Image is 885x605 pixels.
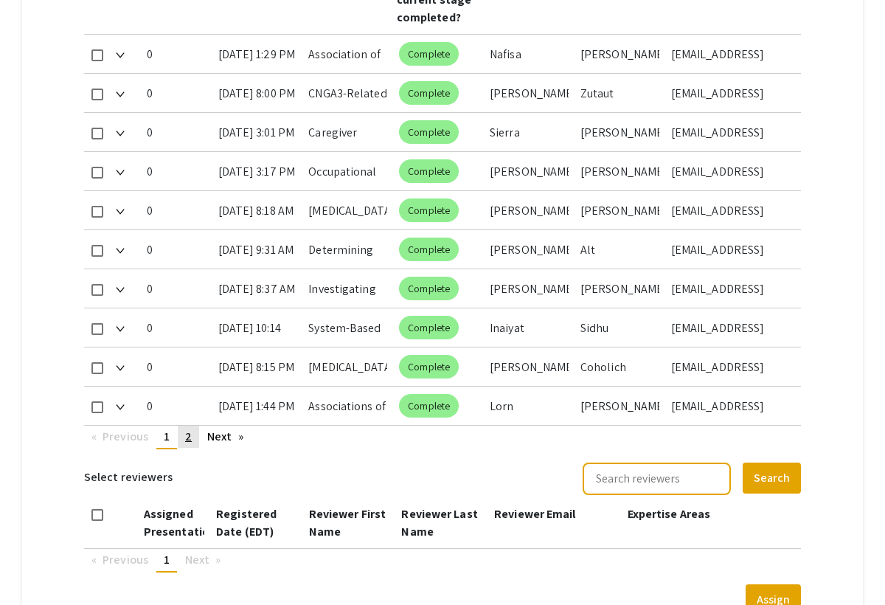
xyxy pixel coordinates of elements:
div: [PERSON_NAME] [490,152,569,190]
img: Expand arrow [116,209,125,215]
mat-chip: Complete [399,394,459,418]
div: [EMAIL_ADDRESS][DOMAIN_NAME] [671,113,789,151]
div: [PERSON_NAME] [580,35,659,73]
div: [MEDICAL_DATA] During [MEDICAL_DATA] Surgery, Could [MEDICAL_DATA] be the Culprit? [308,348,387,386]
span: Assigned Presentations [144,506,222,539]
img: Expand arrow [116,404,125,410]
div: [EMAIL_ADDRESS][DOMAIN_NAME] [671,191,789,229]
div: [DATE] 8:37 AM [218,269,297,308]
div: [DATE] 3:17 PM [218,152,297,190]
span: Next [185,552,209,567]
div: 0 [147,152,206,190]
div: 0 [147,308,206,347]
div: 0 [147,269,206,308]
button: Search [743,463,801,494]
div: Sidhu [580,308,659,347]
img: Expand arrow [116,52,125,58]
div: [DATE] 8:15 PM [218,348,297,386]
ul: Pagination [84,426,801,449]
div: [EMAIL_ADDRESS][DOMAIN_NAME] [671,269,789,308]
mat-chip: Complete [399,120,459,144]
div: 0 [147,113,206,151]
mat-chip: Complete [399,238,459,261]
div: [DATE] 1:44 PM [218,387,297,425]
div: 0 [147,74,206,112]
img: Expand arrow [116,131,125,136]
div: [EMAIL_ADDRESS][DOMAIN_NAME] [671,230,789,269]
mat-chip: Complete [399,42,459,66]
div: Determining Attitudes and Knowledge Related to Sexual Health and Activity Related to Practitioner... [308,230,387,269]
img: Expand arrow [116,170,125,176]
iframe: Chat [11,539,63,594]
div: Investigating Transport Mechanisms at the [MEDICAL_DATA] Using the&nbsp;In Situ&nbsp;Brain Perfus... [308,269,387,308]
div: [PERSON_NAME] [580,387,659,425]
a: Next page [200,426,251,448]
div: [PERSON_NAME] [580,113,659,151]
div: Zutaut [580,74,659,112]
div: Caregiver Perceptions of&nbsp;GoBabyGo&nbsp;Cars: A Qualitative Study with Photo Elicitation [308,113,387,151]
div: [DATE] 10:14 AM [218,308,297,347]
mat-chip: Complete [399,355,459,378]
mat-chip: Complete [399,277,459,300]
span: 1 [164,429,170,444]
div: 0 [147,35,206,73]
span: Reviewer Last Name [401,506,477,539]
input: Search reviewers [583,463,731,495]
div: Alt [580,230,659,269]
img: Expand arrow [116,326,125,332]
div: Lorn [490,387,569,425]
div: Association of Maternal Cannabis Use and Smoking with Placental Weight-to-Birth Weight Ratio and ... [308,35,387,73]
div: [PERSON_NAME] [490,74,569,112]
ul: Pagination [84,549,801,573]
span: Previous [103,429,148,444]
img: Expand arrow [116,248,125,254]
div: Occupational Therapy's Role in Driving Evaluations: Age-Specific Driving Normative Data [308,152,387,190]
div: [DATE] 1:29 PM [218,35,297,73]
div: Coholich [580,348,659,386]
div: [PERSON_NAME] [490,230,569,269]
div: [EMAIL_ADDRESS][DOMAIN_NAME] [671,348,789,386]
div: [PERSON_NAME] [490,269,569,308]
div: System-Based Insights into Mitochondrial Dysfunction in [MEDICAL_DATA] Bacterial Infections: a Sy... [308,308,387,347]
div: [EMAIL_ADDRESS][DOMAIN_NAME] [671,35,789,73]
div: CNGA3-Related Retinopathies: The Importance of Phenotyping [308,74,387,112]
mat-chip: Complete [399,316,459,339]
div: 0 [147,230,206,269]
span: Registered Date (EDT) [216,506,277,539]
div: [PERSON_NAME] [580,269,659,308]
div: [EMAIL_ADDRESS][DOMAIN_NAME] [671,387,789,425]
div: [PERSON_NAME] [580,191,659,229]
div: [DATE] 8:18 AM [218,191,297,229]
div: 0 [147,191,206,229]
div: Inaiyat [490,308,569,347]
div: [DATE] 9:31 AM [218,230,297,269]
div: 0 [147,348,206,386]
span: 2 [185,429,192,444]
div: Nafisa [490,35,569,73]
span: Reviewer Email [494,506,575,522]
mat-chip: Complete [399,198,459,222]
div: [DATE] 8:00 PM [218,74,297,112]
div: [EMAIL_ADDRESS][DOMAIN_NAME] [671,152,789,190]
h6: Select reviewers [84,461,173,494]
img: Expand arrow [116,91,125,97]
div: [PERSON_NAME] [490,348,569,386]
span: Reviewer First Name [309,506,386,539]
mat-chip: Complete [399,81,459,105]
span: Previous [103,552,148,567]
div: Associations of Elevated Serum Immunoglobulin E with Inflammatory Dermatoses [308,387,387,425]
div: [MEDICAL_DATA] induced [MEDICAL_DATA]: what is the role of [MEDICAL_DATA]? [308,191,387,229]
div: [DATE] 3:01 PM [218,113,297,151]
div: [EMAIL_ADDRESS][DOMAIN_NAME] [671,74,789,112]
mat-chip: Complete [399,159,459,183]
img: Expand arrow [116,365,125,371]
div: [PERSON_NAME] [490,191,569,229]
div: [PERSON_NAME] [580,152,659,190]
div: 0 [147,387,206,425]
img: Expand arrow [116,287,125,293]
span: Expertise Areas [628,506,711,522]
div: [EMAIL_ADDRESS][DOMAIN_NAME] [671,308,789,347]
span: 1 [164,552,170,567]
div: Sierra [490,113,569,151]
